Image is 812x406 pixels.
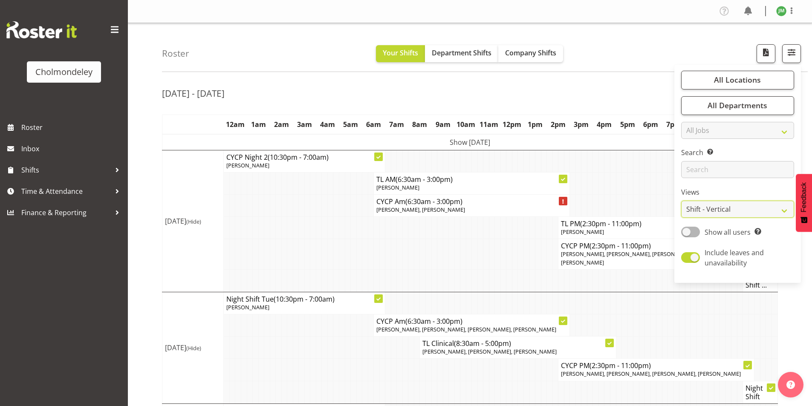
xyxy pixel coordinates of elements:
span: [PERSON_NAME] [226,303,269,311]
span: (6:30am - 3:00pm) [405,317,462,326]
span: Company Shifts [505,48,556,58]
th: 2am [270,115,293,134]
span: Time & Attendance [21,185,111,198]
span: Show all users [705,227,751,237]
th: 1am [247,115,270,134]
th: 6am [362,115,385,134]
span: [PERSON_NAME], [PERSON_NAME], [PERSON_NAME], [PERSON_NAME] [561,370,741,377]
img: jesse-marychurch10205.jpg [776,6,786,16]
th: 10am [454,115,477,134]
h4: TL PM [561,219,751,228]
button: All Locations [681,71,794,89]
div: Cholmondeley [35,66,92,78]
th: 7pm [662,115,685,134]
span: (8:30am - 5:00pm) [454,339,511,348]
h4: Roster [162,49,189,58]
span: (6:30am - 3:00pm) [405,197,462,206]
img: Rosterit website logo [6,21,77,38]
span: All Departments [708,100,767,110]
th: 5pm [616,115,639,134]
td: [DATE] [162,292,224,403]
th: 6pm [639,115,662,134]
img: help-xxl-2.png [786,380,795,389]
h4: CYCP PM [561,242,751,250]
span: [PERSON_NAME], [PERSON_NAME], [PERSON_NAME] [422,348,557,355]
h4: TL Clinical [422,339,613,348]
td: Show [DATE] [162,134,778,150]
th: 12am [224,115,247,134]
button: Download a PDF of the roster according to the set date range. [757,44,775,63]
span: (10:30pm - 7:00am) [268,153,329,162]
span: [PERSON_NAME] [226,161,269,169]
th: 11am [477,115,500,134]
td: [DATE] [162,150,224,292]
h4: Night Shift [746,384,775,401]
button: All Departments [681,96,794,115]
span: (2:30pm - 11:00pm) [580,219,642,228]
input: Search [681,161,794,178]
th: 3am [293,115,316,134]
span: (Hide) [186,344,201,352]
span: Department Shifts [432,48,491,58]
h4: CYCP Night 2 [226,153,382,161]
th: 12pm [500,115,523,134]
span: Your Shifts [383,48,418,58]
span: Inbox [21,142,124,155]
span: [PERSON_NAME] [561,228,604,236]
th: 8am [408,115,431,134]
span: (6:30am - 3:00pm) [396,175,453,184]
th: 3pm [570,115,593,134]
h4: CYCP PM [561,361,751,370]
span: [PERSON_NAME], [PERSON_NAME], [PERSON_NAME], [PERSON_NAME], [PERSON_NAME] [561,250,742,266]
th: 5am [339,115,362,134]
span: [PERSON_NAME], [PERSON_NAME] [376,206,465,213]
span: Include leaves and unavailability [705,248,764,268]
th: 4am [316,115,339,134]
label: Search [681,147,794,158]
th: 1pm [524,115,547,134]
span: Feedback [800,182,808,212]
th: 9am [431,115,454,134]
th: 7am [385,115,408,134]
button: Feedback - Show survey [796,174,812,232]
span: (2:30pm - 11:00pm) [589,241,651,251]
h4: TL AM [376,175,567,184]
span: (10:30pm - 7:00am) [274,294,335,304]
h4: Night Shift Tue [226,295,382,303]
button: Filter Shifts [782,44,801,63]
span: [PERSON_NAME] [376,184,419,191]
button: Your Shifts [376,45,425,62]
h4: CYCP Am [376,197,567,206]
span: (2:30pm - 11:00pm) [589,361,651,370]
span: Finance & Reporting [21,206,111,219]
span: (Hide) [186,218,201,225]
span: All Locations [714,75,761,85]
span: Shifts [21,164,111,176]
th: 4pm [593,115,616,134]
th: 2pm [547,115,570,134]
h2: [DATE] - [DATE] [162,88,225,99]
span: Roster [21,121,124,134]
button: Department Shifts [425,45,498,62]
label: Views [681,187,794,197]
span: [PERSON_NAME], [PERSON_NAME], [PERSON_NAME], [PERSON_NAME] [376,325,556,333]
h4: Night Shift ... [746,272,775,289]
h4: CYCP Am [376,317,567,325]
button: Company Shifts [498,45,563,62]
